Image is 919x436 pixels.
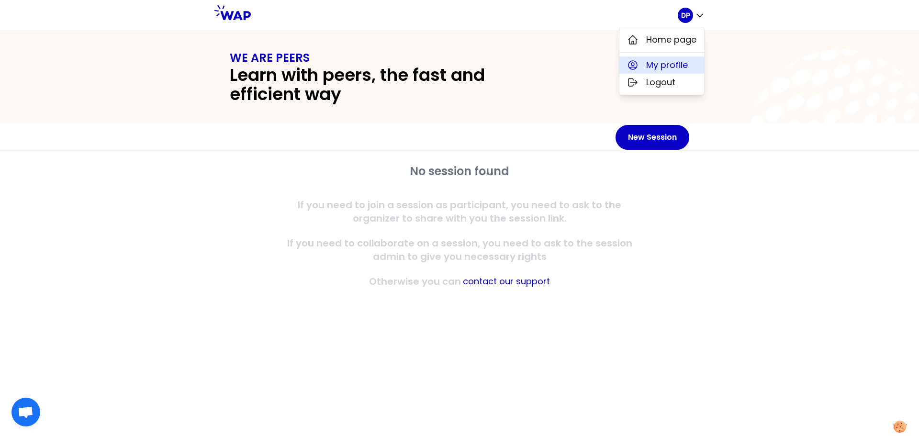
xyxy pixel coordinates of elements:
[646,58,688,72] span: My profile
[369,275,461,288] p: Otherwise you can
[276,198,643,225] p: If you need to join a session as participant, you need to ask to the organizer to share with you ...
[276,236,643,263] p: If you need to collaborate on a session, you need to ask to the session admin to give you necessa...
[616,125,689,150] button: New Session
[681,11,690,20] p: DP
[230,50,689,66] h1: WE ARE PEERS
[646,76,675,89] span: Logout
[11,398,40,426] div: Open chat
[276,164,643,179] h2: No session found
[463,275,550,288] button: contact our support
[646,33,696,46] span: Home page
[619,27,705,95] div: DP
[678,8,705,23] button: DP
[230,66,551,104] h2: Learn with peers, the fast and efficient way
